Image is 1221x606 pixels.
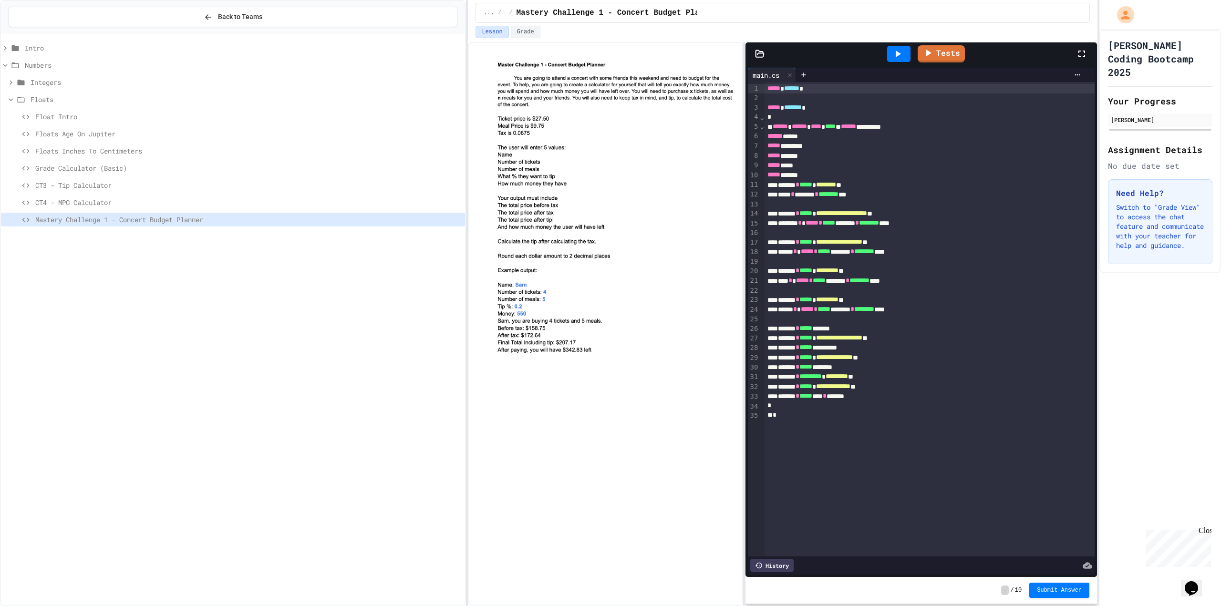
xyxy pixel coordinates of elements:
[748,209,760,218] div: 14
[748,305,760,315] div: 24
[748,276,760,286] div: 21
[759,113,764,121] span: Fold line
[1108,94,1212,108] h2: Your Progress
[748,372,760,382] div: 31
[1029,583,1089,598] button: Submit Answer
[748,171,760,180] div: 10
[35,112,461,122] span: Float Intro
[748,70,784,80] div: main.cs
[1116,203,1204,250] p: Switch to "Grade View" to access the chat feature and communicate with your teacher for help and ...
[748,93,760,103] div: 2
[25,43,461,53] span: Intro
[748,382,760,392] div: 32
[1011,586,1014,594] span: /
[748,257,760,267] div: 19
[218,12,262,22] span: Back to Teams
[35,163,461,173] span: Grade Calculator (Basic)
[25,60,461,70] span: Numbers
[498,9,501,17] span: /
[759,123,764,130] span: Fold line
[748,161,760,170] div: 9
[1108,39,1212,79] h1: [PERSON_NAME] Coding Bootcamp 2025
[748,122,760,132] div: 5
[748,267,760,276] div: 20
[1111,115,1210,124] div: [PERSON_NAME]
[748,200,760,209] div: 13
[4,4,66,61] div: Chat with us now!Close
[1142,526,1211,567] iframe: chat widget
[1107,4,1137,26] div: My Account
[748,324,760,334] div: 26
[748,142,760,151] div: 7
[748,363,760,372] div: 30
[1015,586,1022,594] span: 10
[35,197,461,207] span: CT4 - MPG Calculator
[748,343,760,353] div: 28
[35,129,461,139] span: Floats Age On Jupiter
[484,9,494,17] span: ...
[748,219,760,228] div: 15
[748,190,760,199] div: 12
[35,146,461,156] span: Floats Inches To Centimeters
[748,151,760,161] div: 8
[1108,143,1212,156] h2: Assignment Details
[1001,585,1008,595] span: -
[1037,586,1082,594] span: Submit Answer
[748,132,760,141] div: 6
[748,103,760,113] div: 3
[750,559,794,572] div: History
[476,26,508,38] button: Lesson
[516,7,717,19] span: Mastery Challenge 1 - Concert Budget Planner
[748,402,760,411] div: 34
[9,7,457,27] button: Back to Teams
[748,247,760,257] div: 18
[748,238,760,247] div: 17
[509,9,512,17] span: /
[748,334,760,343] div: 27
[1108,160,1212,172] div: No due date set
[35,180,461,190] span: CT3 - Tip Calculator
[511,26,540,38] button: Grade
[31,77,461,87] span: Integers
[35,215,461,225] span: Mastery Challenge 1 - Concert Budget Planner
[748,353,760,363] div: 29
[31,94,461,104] span: Floats
[748,286,760,296] div: 22
[918,45,965,62] a: Tests
[748,113,760,122] div: 4
[748,84,760,93] div: 1
[1116,187,1204,199] h3: Need Help?
[748,180,760,190] div: 11
[748,228,760,238] div: 16
[748,411,760,421] div: 35
[748,295,760,305] div: 23
[748,68,796,82] div: main.cs
[748,392,760,401] div: 33
[748,315,760,324] div: 25
[1181,568,1211,596] iframe: chat widget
